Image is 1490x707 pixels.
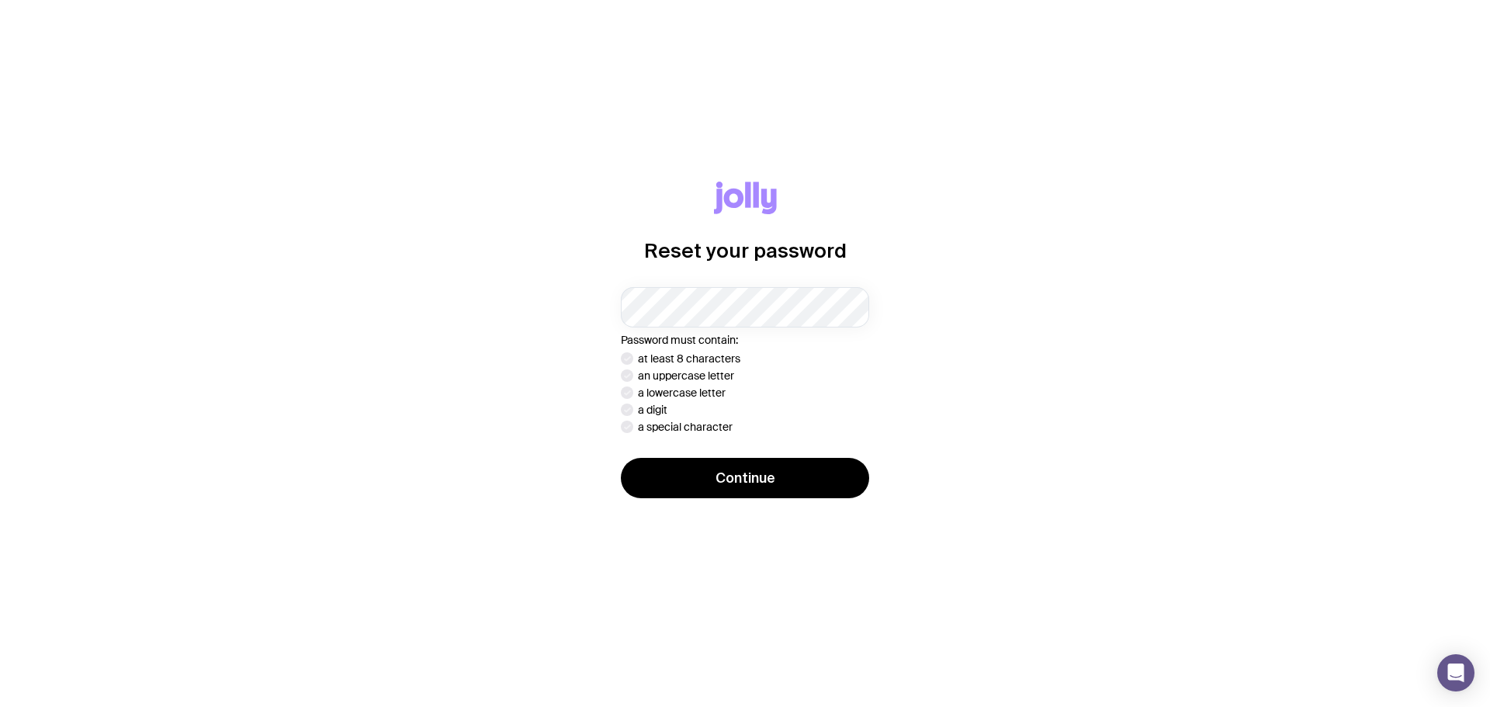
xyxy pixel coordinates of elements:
[638,421,733,433] p: a special character
[621,458,869,498] button: Continue
[644,239,847,262] h1: Reset your password
[716,469,775,487] span: Continue
[621,334,869,346] p: Password must contain:
[638,386,726,399] p: a lowercase letter
[638,352,740,365] p: at least 8 characters
[1437,654,1474,691] div: Open Intercom Messenger
[638,404,667,416] p: a digit
[638,369,734,382] p: an uppercase letter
